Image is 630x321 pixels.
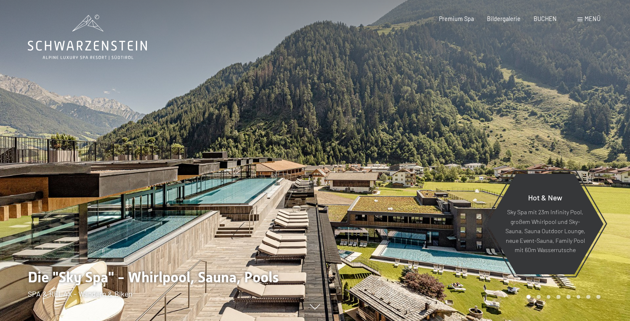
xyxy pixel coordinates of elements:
div: Carousel Page 3 [547,295,551,299]
div: Carousel Pagination [524,295,600,299]
a: Premium Spa [439,15,474,22]
div: Carousel Page 7 [586,295,590,299]
div: Carousel Page 6 [577,295,581,299]
div: Carousel Page 5 [566,295,571,299]
div: Carousel Page 8 [596,295,601,299]
a: Hot & New Sky Spa mit 23m Infinity Pool, großem Whirlpool und Sky-Sauna, Sauna Outdoor Lounge, ne... [486,173,604,275]
p: Sky Spa mit 23m Infinity Pool, großem Whirlpool und Sky-Sauna, Sauna Outdoor Lounge, neue Event-S... [505,208,585,255]
div: Carousel Page 1 (Current Slide) [526,295,531,299]
div: Carousel Page 4 [556,295,561,299]
span: Menü [585,15,601,22]
a: Bildergalerie [487,15,521,22]
div: Carousel Page 2 [537,295,541,299]
span: Hot & New [528,193,562,202]
a: BUCHEN [534,15,557,22]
